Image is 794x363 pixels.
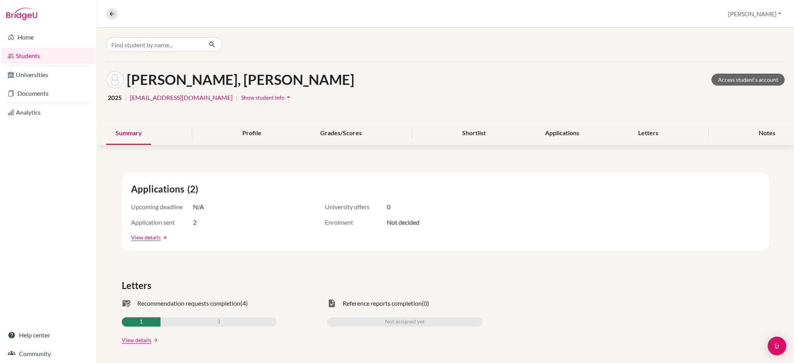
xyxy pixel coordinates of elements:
span: 0 [387,202,390,212]
a: Access student's account [711,74,785,86]
span: Application sent [131,218,193,227]
span: Not decided [387,218,419,227]
span: | [236,93,238,102]
span: Not assigned yet [385,317,425,327]
div: Grades/Scores [311,122,371,145]
i: arrow_drop_down [285,93,292,101]
span: Upcoming deadline [131,202,193,212]
button: Show student infoarrow_drop_down [241,91,293,103]
div: Open Intercom Messenger [768,337,786,355]
div: Summary [106,122,151,145]
span: (2) [187,182,201,196]
span: N/A [193,202,204,212]
span: Recommendation requests completion [137,299,240,308]
span: (4) [240,299,248,308]
span: University offers [325,202,387,212]
span: Enrolment [325,218,387,227]
a: Universities [2,67,95,83]
a: Home [2,29,95,45]
a: [EMAIL_ADDRESS][DOMAIN_NAME] [130,93,233,102]
a: arrow_forward [161,235,167,240]
div: Notes [749,122,785,145]
div: Letters [629,122,668,145]
span: | [125,93,127,102]
a: arrow_forward [151,337,158,343]
span: task [327,299,337,308]
span: 2 [193,218,197,227]
input: Find student by name... [106,37,202,52]
span: 3 [217,317,220,327]
h1: [PERSON_NAME], [PERSON_NAME] [127,71,354,88]
span: Applications [131,182,187,196]
span: mark_email_read [122,299,131,308]
img: Bridge-U [6,8,37,20]
div: Profile [233,122,271,145]
button: [PERSON_NAME] [725,7,785,21]
a: View details [131,233,161,241]
span: Reference reports completion [343,299,422,308]
span: Letters [122,279,154,292]
a: View details [122,336,151,344]
div: Shortlist [453,122,495,145]
span: 1 [140,317,143,327]
a: Community [2,346,95,361]
a: Help center [2,327,95,343]
a: Analytics [2,105,95,120]
span: Show student info [241,94,285,101]
div: Applications [536,122,589,145]
span: (0) [422,299,429,308]
a: Students [2,48,95,64]
a: Documents [2,86,95,101]
img: Taelyn Rose Chen's avatar [106,71,124,88]
span: 2025 [108,93,122,102]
